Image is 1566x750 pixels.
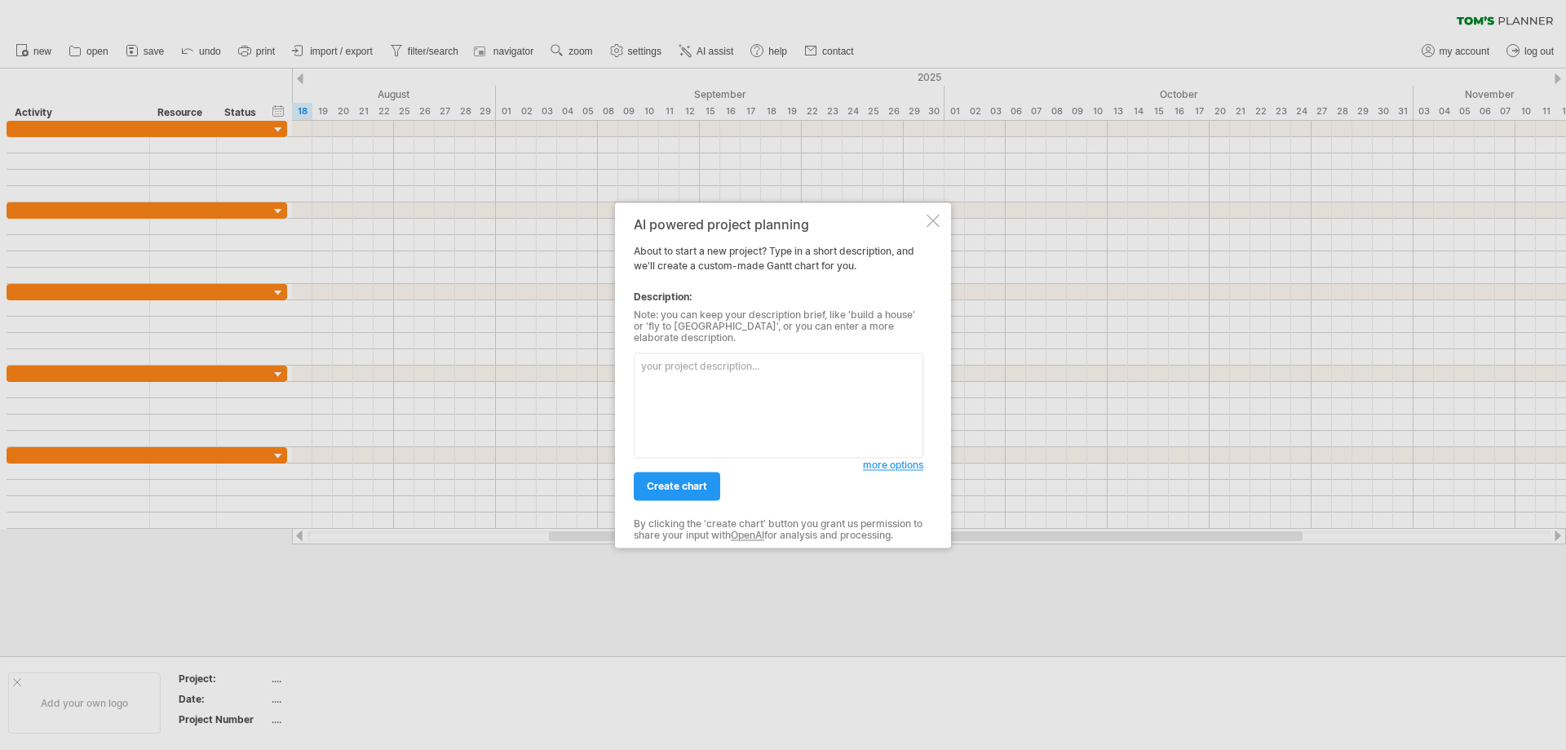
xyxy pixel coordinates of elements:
div: Description: [634,290,923,304]
a: OpenAI [731,530,764,542]
div: About to start a new project? Type in a short description, and we'll create a custom-made Gantt c... [634,217,923,533]
div: Note: you can keep your description brief, like 'build a house' or 'fly to [GEOGRAPHIC_DATA]', or... [634,309,923,344]
span: more options [863,459,923,471]
a: create chart [634,472,720,500]
a: more options [863,458,923,473]
div: By clicking the 'create chart' button you grant us permission to share your input with for analys... [634,518,923,542]
span: create chart [647,480,707,492]
div: AI powered project planning [634,217,923,232]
